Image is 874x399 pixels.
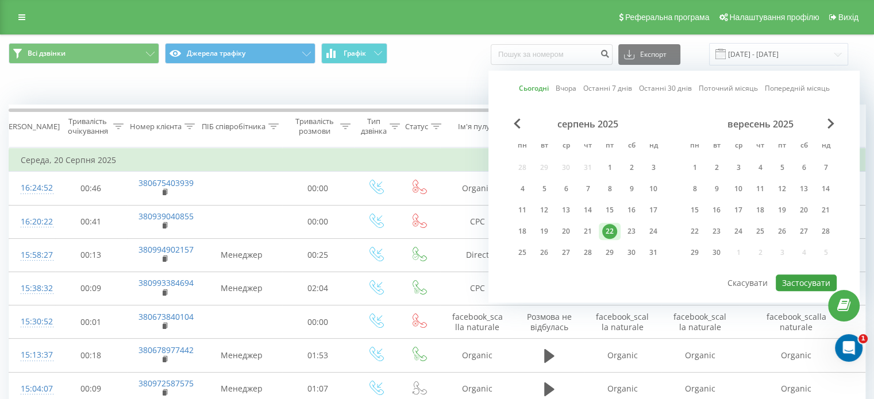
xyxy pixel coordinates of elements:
div: 1 [602,160,617,175]
div: 22 [602,224,617,239]
td: 00:25 [282,238,354,272]
div: серпень 2025 [511,118,664,130]
div: чт 7 серп 2025 р. [577,180,599,197]
div: 9 [624,181,639,196]
td: 00:41 [55,205,127,238]
div: 12 [775,181,790,196]
div: 27 [559,245,573,260]
div: 15:38:32 [21,277,44,300]
span: Previous Month [514,118,521,129]
div: 14 [580,203,595,218]
div: Номер клієнта [130,122,182,131]
a: Останні 7 днів [583,83,632,94]
abbr: вівторок [708,138,725,155]
abbr: четвер [752,138,769,155]
div: сб 16 серп 2025 р. [621,202,642,219]
td: facebook_scalla naturale [440,305,515,339]
td: 00:09 [55,272,127,305]
div: 21 [580,224,595,239]
a: Попередній місяць [765,83,830,94]
abbr: неділя [817,138,834,155]
div: 29 [687,245,702,260]
div: пн 11 серп 2025 р. [511,202,533,219]
abbr: неділя [645,138,662,155]
div: вт 16 вер 2025 р. [706,202,727,219]
div: сб 30 серп 2025 р. [621,244,642,261]
div: пт 26 вер 2025 р. [771,223,793,240]
div: вт 12 серп 2025 р. [533,202,555,219]
div: нд 7 вер 2025 р. [815,159,837,176]
div: 18 [515,224,530,239]
div: пн 15 вер 2025 р. [684,202,706,219]
td: Organic [440,339,515,372]
div: 8 [602,181,617,196]
td: facebook_scalla naturale [739,305,854,339]
div: 1 [687,160,702,175]
div: 13 [796,181,811,196]
div: 5 [775,160,790,175]
a: Сьогодні [519,83,549,94]
a: Поточний місяць [699,83,758,94]
td: 01:53 [282,339,354,372]
div: нд 28 вер 2025 р. [815,223,837,240]
div: Статус [405,122,428,131]
div: ср 27 серп 2025 р. [555,244,577,261]
abbr: понеділок [514,138,531,155]
div: 30 [709,245,724,260]
span: Налаштування профілю [729,13,819,22]
td: Direct [440,238,515,272]
div: 19 [537,224,552,239]
a: 380993384694 [138,277,194,288]
a: Останні 30 днів [639,83,692,94]
div: 26 [775,224,790,239]
div: пн 22 вер 2025 р. [684,223,706,240]
div: ср 13 серп 2025 р. [555,202,577,219]
div: 4 [753,160,768,175]
div: 20 [796,203,811,218]
div: 15 [602,203,617,218]
div: вересень 2025 [684,118,837,130]
div: 28 [818,224,833,239]
div: вт 9 вер 2025 р. [706,180,727,197]
span: Next Month [827,118,834,129]
div: 14 [818,181,833,196]
td: 00:00 [282,172,354,205]
a: 380939040855 [138,211,194,222]
iframe: Intercom live chat [835,334,863,362]
div: 5 [537,181,552,196]
div: 7 [818,160,833,175]
div: чт 28 серп 2025 р. [577,244,599,261]
div: нд 14 вер 2025 р. [815,180,837,197]
div: чт 14 серп 2025 р. [577,202,599,219]
div: 29 [602,245,617,260]
div: 3 [646,160,661,175]
a: 380994902157 [138,244,194,255]
div: пн 29 вер 2025 р. [684,244,706,261]
div: 10 [731,181,746,196]
div: Тривалість очікування [65,117,110,136]
button: Скасувати [721,274,774,291]
div: 26 [537,245,552,260]
button: Всі дзвінки [9,43,159,64]
div: сб 20 вер 2025 р. [793,202,815,219]
div: пн 1 вер 2025 р. [684,159,706,176]
td: Менеджер [202,272,282,305]
a: 380678977442 [138,344,194,355]
div: 20 [559,224,573,239]
div: 19 [775,203,790,218]
abbr: середа [557,138,575,155]
div: нд 21 вер 2025 р. [815,202,837,219]
div: сб 6 вер 2025 р. [793,159,815,176]
div: 24 [646,224,661,239]
span: Вихід [838,13,858,22]
div: Ім'я пулу [458,122,490,131]
div: 8 [687,181,702,196]
div: сб 13 вер 2025 р. [793,180,815,197]
a: 380673840104 [138,311,194,322]
div: вт 19 серп 2025 р. [533,223,555,240]
td: Organic [661,339,739,372]
div: 15 [687,203,702,218]
div: вт 30 вер 2025 р. [706,244,727,261]
div: чт 18 вер 2025 р. [749,202,771,219]
td: Organic [584,339,661,372]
